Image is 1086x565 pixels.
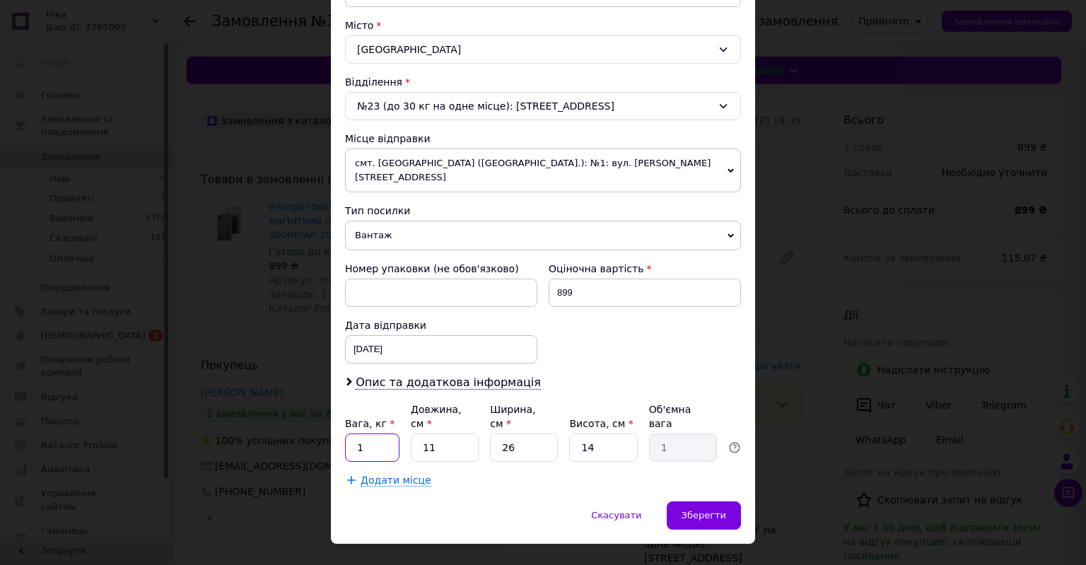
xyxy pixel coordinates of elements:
div: [GEOGRAPHIC_DATA] [345,35,741,64]
div: Об'ємна вага [649,402,717,431]
div: №23 (до 30 кг на одне місце): [STREET_ADDRESS] [345,92,741,120]
span: Скасувати [591,510,641,520]
span: Опис та додаткова інформація [356,375,541,390]
div: Відділення [345,75,741,89]
label: Вага, кг [345,418,395,429]
div: Номер упаковки (не обов'язково) [345,262,537,276]
span: Тип посилки [345,205,410,216]
div: Дата відправки [345,318,537,332]
div: Місто [345,18,741,33]
label: Висота, см [569,418,633,429]
span: Зберегти [682,510,726,520]
label: Ширина, см [490,404,535,429]
span: Додати місце [361,474,431,487]
label: Довжина, см [411,404,462,429]
div: Оціночна вартість [549,262,741,276]
span: смт. [GEOGRAPHIC_DATA] ([GEOGRAPHIC_DATA].): №1: вул. [PERSON_NAME][STREET_ADDRESS] [345,148,741,192]
span: Вантаж [345,221,741,250]
span: Місце відправки [345,133,431,144]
